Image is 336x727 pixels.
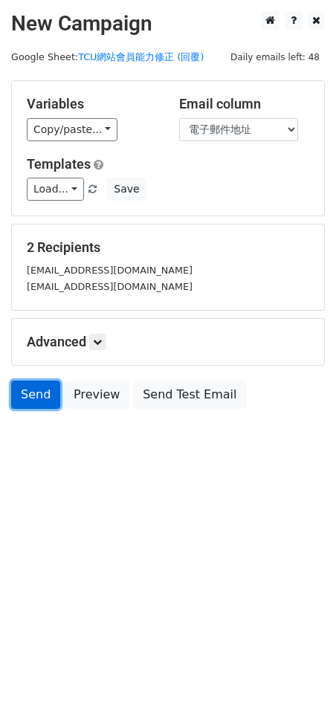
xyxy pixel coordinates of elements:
small: [EMAIL_ADDRESS][DOMAIN_NAME] [27,281,193,292]
small: Google Sheet: [11,51,204,62]
h2: New Campaign [11,11,325,36]
div: 聊天小工具 [262,656,336,727]
h5: Advanced [27,334,309,350]
span: Daily emails left: 48 [225,49,325,65]
a: Preview [64,381,129,409]
small: [EMAIL_ADDRESS][DOMAIN_NAME] [27,265,193,276]
a: Copy/paste... [27,118,117,141]
h5: 2 Recipients [27,239,309,256]
a: Daily emails left: 48 [225,51,325,62]
a: Templates [27,156,91,172]
a: Send [11,381,60,409]
a: TCU網站會員能力修正 (回覆) [78,51,204,62]
a: Send Test Email [133,381,246,409]
a: Load... [27,178,84,201]
h5: Email column [179,96,309,112]
button: Save [107,178,146,201]
iframe: Chat Widget [262,656,336,727]
h5: Variables [27,96,157,112]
